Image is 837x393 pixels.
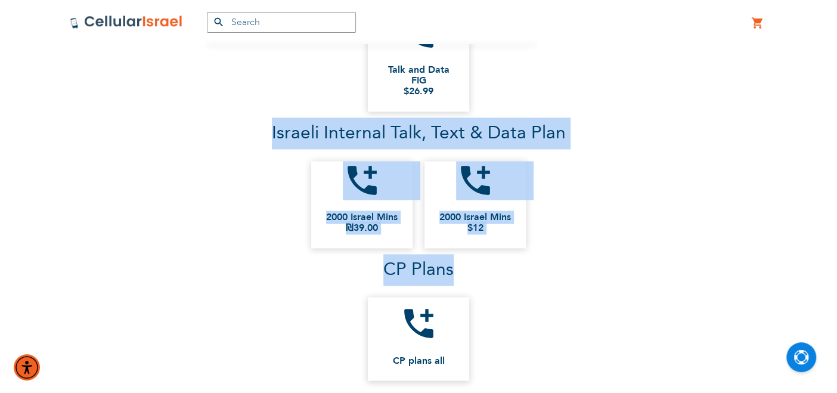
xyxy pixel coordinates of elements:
[368,297,469,380] a: add_call CP plans all
[439,212,511,233] span: 2000 Israel Mins $12
[207,12,356,33] input: Search
[456,161,495,200] i: add_call
[311,161,413,248] a: add_call 2000 Israel Mins₪39.00
[70,15,183,29] img: Cellular Israel Logo
[73,117,764,149] p: Israeli Internal Talk, Text & Data Plan
[393,355,445,366] span: CP plans all
[343,161,382,200] i: add_call
[368,14,469,112] a: add_call Talk and Data FIG$26.99
[14,354,40,380] div: Accessibility Menu
[326,212,398,233] span: 2000 Israel Mins ₪39.00
[73,254,764,286] p: CP Plans
[424,161,526,248] a: add_call 2000 Israel Mins$12
[399,304,438,343] i: add_call
[380,64,457,97] span: Talk and Data FIG $26.99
